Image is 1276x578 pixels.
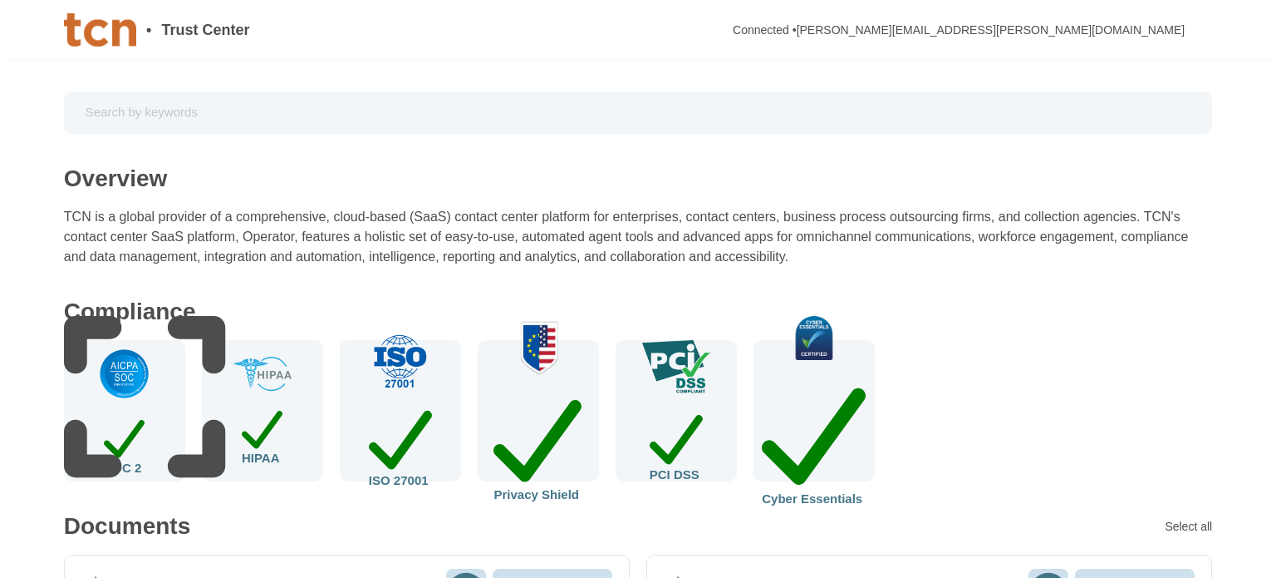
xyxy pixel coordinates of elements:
[233,357,292,392] img: check
[76,98,1200,127] input: Search by keywords
[64,167,168,190] div: Overview
[371,334,429,388] img: check
[498,320,577,374] img: check
[733,24,1185,36] div: Connected • [PERSON_NAME][EMAIL_ADDRESS][PERSON_NAME][DOMAIN_NAME]
[493,388,582,501] div: Privacy Shield
[64,515,190,538] div: Documents
[242,405,283,465] div: HIPAA
[774,316,854,360] img: check
[64,300,196,324] div: Compliance
[64,13,136,47] img: Company Banner
[369,402,432,487] div: ISO 27001
[1165,521,1212,532] div: Select all
[762,373,866,505] div: Cyber Essentials
[650,408,703,481] div: PCI DSS
[146,22,151,37] span: •
[642,340,710,394] img: check
[161,22,249,37] span: Trust Center
[64,207,1212,267] div: TCN is a global provider of a comprehensive, cloud-based (SaaS) contact center platform for enter...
